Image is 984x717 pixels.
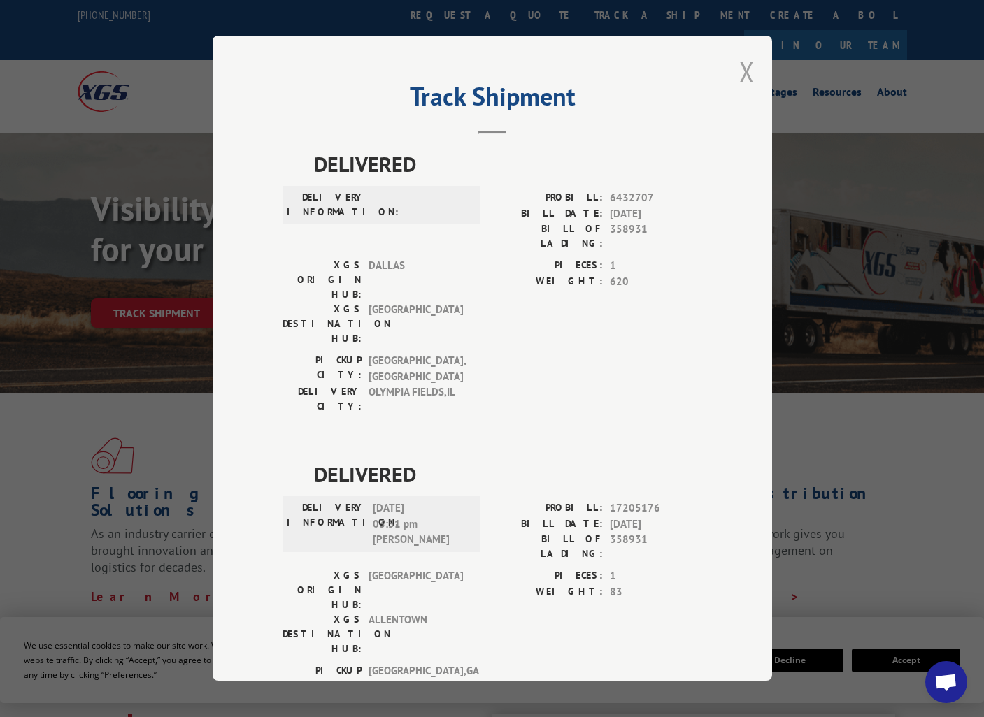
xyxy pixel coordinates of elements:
span: ALLENTOWN [369,612,463,656]
label: PIECES: [492,568,603,584]
span: 17205176 [610,500,702,516]
label: BILL OF LADING: [492,532,603,561]
span: 358931 [610,532,702,561]
label: XGS ORIGIN HUB: [283,568,362,612]
span: DELIVERED [314,458,702,490]
label: DELIVERY CITY: [283,384,362,414]
label: DELIVERY INFORMATION: [287,190,366,219]
label: PROBILL: [492,190,603,206]
span: 620 [610,274,702,290]
label: XGS DESTINATION HUB: [283,612,362,656]
span: [DATE] [610,516,702,533]
span: 358931 [610,222,702,251]
label: BILL OF LADING: [492,222,603,251]
label: PIECES: [492,258,603,274]
span: [DATE] 03:51 pm [PERSON_NAME] [373,500,467,548]
span: [DATE] [610,206,702,222]
label: PICKUP CITY: [283,663,362,693]
span: 1 [610,568,702,584]
label: XGS ORIGIN HUB: [283,258,362,302]
label: WEIGHT: [492,274,603,290]
h2: Track Shipment [283,87,702,113]
span: 83 [610,584,702,600]
span: [GEOGRAPHIC_DATA] , [GEOGRAPHIC_DATA] [369,353,463,384]
span: DALLAS [369,258,463,302]
button: Close modal [739,53,755,90]
label: WEIGHT: [492,584,603,600]
span: 6432707 [610,190,702,206]
span: [GEOGRAPHIC_DATA] , GA [369,663,463,693]
span: [GEOGRAPHIC_DATA] [369,568,463,612]
label: BILL DATE: [492,516,603,533]
span: [GEOGRAPHIC_DATA] [369,302,463,346]
div: Open chat [925,661,967,703]
span: DELIVERED [314,148,702,180]
span: OLYMPIA FIELDS , IL [369,384,463,414]
label: XGS DESTINATION HUB: [283,302,362,346]
span: 1 [610,258,702,274]
label: BILL DATE: [492,206,603,222]
label: PROBILL: [492,500,603,516]
label: DELIVERY INFORMATION: [287,500,366,548]
label: PICKUP CITY: [283,353,362,384]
